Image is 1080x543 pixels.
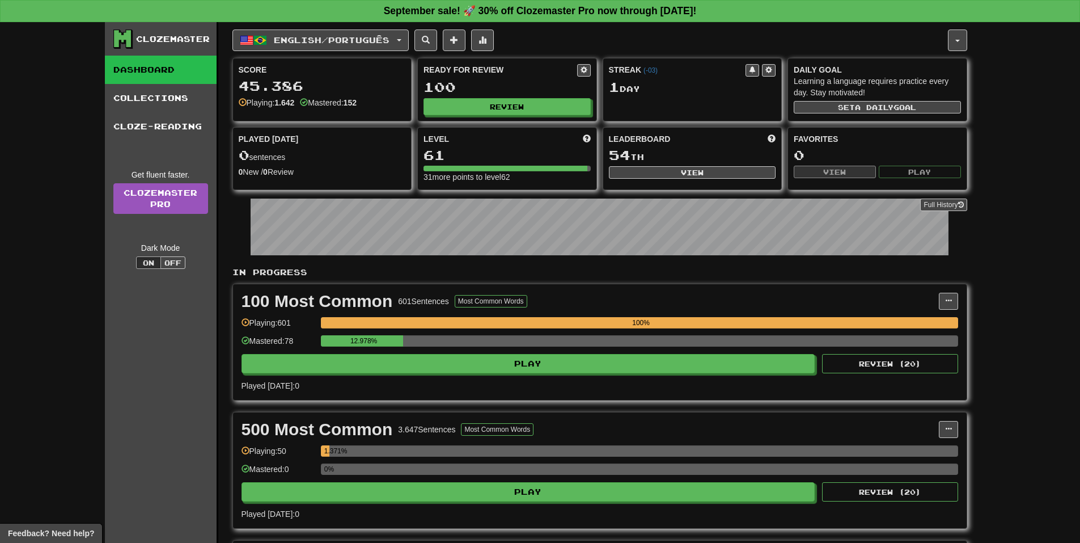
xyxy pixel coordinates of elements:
span: Open feedback widget [8,528,94,539]
div: 12.978% [324,335,404,347]
span: Played [DATE] [239,133,299,145]
a: (-03) [643,66,658,74]
button: Review (20) [822,482,958,502]
div: Get fluent faster. [113,169,208,180]
span: English / Português [274,35,389,45]
span: This week in points, UTC [768,133,776,145]
button: View [609,166,776,179]
div: Ready for Review [423,64,577,75]
strong: 0 [239,167,243,176]
div: Mastered: 78 [242,335,315,354]
button: Play [879,166,961,178]
span: Score more points to level up [583,133,591,145]
div: Dark Mode [113,242,208,254]
div: Streak [609,64,746,75]
div: 45.386 [239,79,406,93]
div: 100 Most Common [242,293,393,310]
a: ClozemasterPro [113,183,208,214]
div: Playing: 601 [242,317,315,336]
p: In Progress [232,267,967,278]
strong: September sale! 🚀 30% off Clozemaster Pro now through [DATE]! [384,5,697,16]
div: sentences [239,148,406,163]
div: Clozemaster [136,33,210,45]
div: Mastered: [300,97,357,108]
button: Full History [920,199,967,211]
strong: 1.642 [274,98,294,107]
div: 31 more points to level 62 [423,171,591,183]
div: Day [609,80,776,95]
button: View [794,166,876,178]
div: Playing: 50 [242,445,315,464]
button: English/Português [232,30,409,51]
div: 0 [794,148,961,162]
div: Learning a language requires practice every day. Stay motivated! [794,75,961,98]
button: Off [160,256,185,269]
div: th [609,148,776,163]
a: Cloze-Reading [105,112,217,141]
div: Playing: [239,97,295,108]
div: 1.371% [324,445,329,457]
strong: 152 [344,98,357,107]
span: a daily [855,103,893,111]
a: Dashboard [105,56,217,84]
button: Seta dailygoal [794,101,961,113]
div: 500 Most Common [242,421,393,438]
span: 0 [239,147,249,163]
div: 601 Sentences [398,296,449,307]
div: 61 [423,148,591,162]
button: Add sentence to collection [443,30,465,51]
button: Play [242,482,815,502]
div: New / Review [239,166,406,178]
button: More stats [471,30,494,51]
button: On [136,256,161,269]
div: 100 [423,80,591,94]
button: Most Common Words [455,295,527,308]
div: Daily Goal [794,64,961,75]
span: Leaderboard [609,133,671,145]
span: Played [DATE]: 0 [242,381,299,390]
span: 1 [609,79,620,95]
button: Review (20) [822,354,958,373]
button: Most Common Words [461,423,533,436]
div: Score [239,64,406,75]
span: Played [DATE]: 0 [242,510,299,519]
span: 54 [609,147,630,163]
div: 3.647 Sentences [398,424,455,435]
div: Mastered: 0 [242,464,315,482]
button: Play [242,354,815,373]
button: Review [423,98,591,115]
div: 100% [324,317,958,329]
strong: 0 [263,167,268,176]
span: Level [423,133,449,145]
a: Collections [105,84,217,112]
div: Favorites [794,133,961,145]
button: Search sentences [414,30,437,51]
